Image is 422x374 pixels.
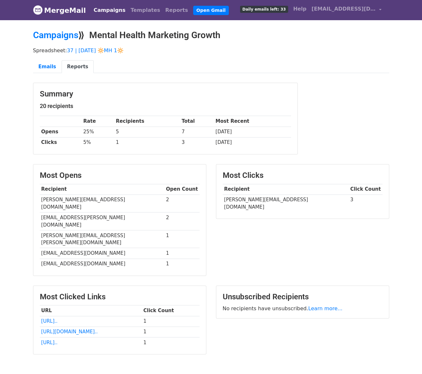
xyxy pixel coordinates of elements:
p: No recipients have unsubscribed. [223,305,383,312]
img: MergeMail logo [33,5,43,15]
a: Help [291,3,309,15]
td: 5% [82,137,115,148]
td: 1 [142,337,200,348]
th: Most Recent [214,116,291,127]
th: Total [180,116,214,127]
h3: Most Clicked Links [40,292,200,302]
a: Reports [62,60,94,73]
td: 2 [165,195,200,212]
td: [DATE] [214,127,291,137]
td: 3 [349,195,383,212]
iframe: Chat Widget [390,343,422,374]
a: [URL].. [41,318,57,324]
td: 3 [180,137,214,148]
a: [URL][DOMAIN_NAME].. [41,329,98,335]
td: [DATE] [214,137,291,148]
td: [PERSON_NAME][EMAIL_ADDRESS][DOMAIN_NAME] [40,195,165,212]
h2: ⟫ Mental Health Marketing Growth [33,30,389,41]
th: Rate [82,116,115,127]
td: 1 [165,230,200,248]
td: [PERSON_NAME][EMAIL_ADDRESS][DOMAIN_NAME] [223,195,349,212]
td: 1 [165,259,200,269]
td: [EMAIL_ADDRESS][DOMAIN_NAME] [40,248,165,259]
td: 1 [142,327,200,337]
a: Learn more... [308,305,343,312]
th: Clicks [40,137,82,148]
h3: Summary [40,89,291,99]
td: 1 [114,137,180,148]
h3: Most Clicks [223,171,383,180]
a: Campaigns [91,4,128,17]
span: [EMAIL_ADDRESS][DOMAIN_NAME] [312,5,376,13]
td: [PERSON_NAME][EMAIL_ADDRESS][PERSON_NAME][DOMAIN_NAME] [40,230,165,248]
th: URL [40,305,142,316]
td: 5 [114,127,180,137]
th: Open Count [165,184,200,195]
h3: Most Opens [40,171,200,180]
h5: 20 recipients [40,103,291,110]
a: 37 | [DATE] 🔆MH 1🔆 [67,47,124,54]
p: Spreadsheet: [33,47,389,54]
a: MergeMail [33,4,86,17]
th: Opens [40,127,82,137]
td: [EMAIL_ADDRESS][DOMAIN_NAME] [40,259,165,269]
h3: Unsubscribed Recipients [223,292,383,302]
td: 25% [82,127,115,137]
a: [EMAIL_ADDRESS][DOMAIN_NAME] [309,3,384,18]
a: Campaigns [33,30,78,40]
th: Recipients [114,116,180,127]
a: Templates [128,4,163,17]
th: Click Count [349,184,383,195]
span: Daily emails left: 33 [240,6,288,13]
a: Daily emails left: 33 [237,3,290,15]
td: 7 [180,127,214,137]
th: Click Count [142,305,200,316]
td: 1 [142,316,200,327]
a: Reports [163,4,191,17]
th: Recipient [223,184,349,195]
a: Emails [33,60,62,73]
a: Open Gmail [193,6,229,15]
td: 1 [165,248,200,259]
td: [EMAIL_ADDRESS][PERSON_NAME][DOMAIN_NAME] [40,212,165,230]
td: 2 [165,212,200,230]
th: Recipient [40,184,165,195]
a: [URL].. [41,340,57,345]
